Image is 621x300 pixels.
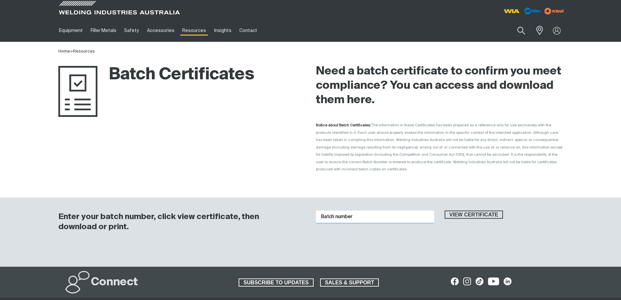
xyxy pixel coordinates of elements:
button: View certificate [445,211,503,219]
h2: Connect [91,275,138,290]
button: Search products [510,23,532,38]
a: Equipment [55,19,87,42]
input: Product name or item number... [502,23,532,38]
h2: Need a batch certificate to confirm you meet compliance? You can access and download them here. [316,64,563,107]
a: Insights [210,19,235,42]
a: Resources [178,19,210,42]
a: Contact [235,19,261,42]
span: SALES & SUPPORT [321,278,378,287]
a: SUBSCRIBE TO UPDATES [239,278,314,287]
a: Filler Metals [87,19,120,42]
h1: Batch Certificates [58,64,254,86]
span: The information in these Certificates has been prepared as a reference only for use exclusively w... [316,123,562,171]
a: Resources [73,49,95,54]
a: SALES & SUPPORT [320,278,379,287]
strong: Notice about Batch Certificates: [316,123,371,127]
a: Home [58,49,70,54]
img: miller [542,6,566,16]
nav: Main [55,19,438,42]
a: Accessories [143,19,178,42]
a: Safety [120,19,143,42]
span: SUBSCRIBE TO UPDATES [239,278,313,287]
span: > [70,49,73,54]
h3: Enter your batch number, click view certificate, then download or print. [58,212,299,232]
